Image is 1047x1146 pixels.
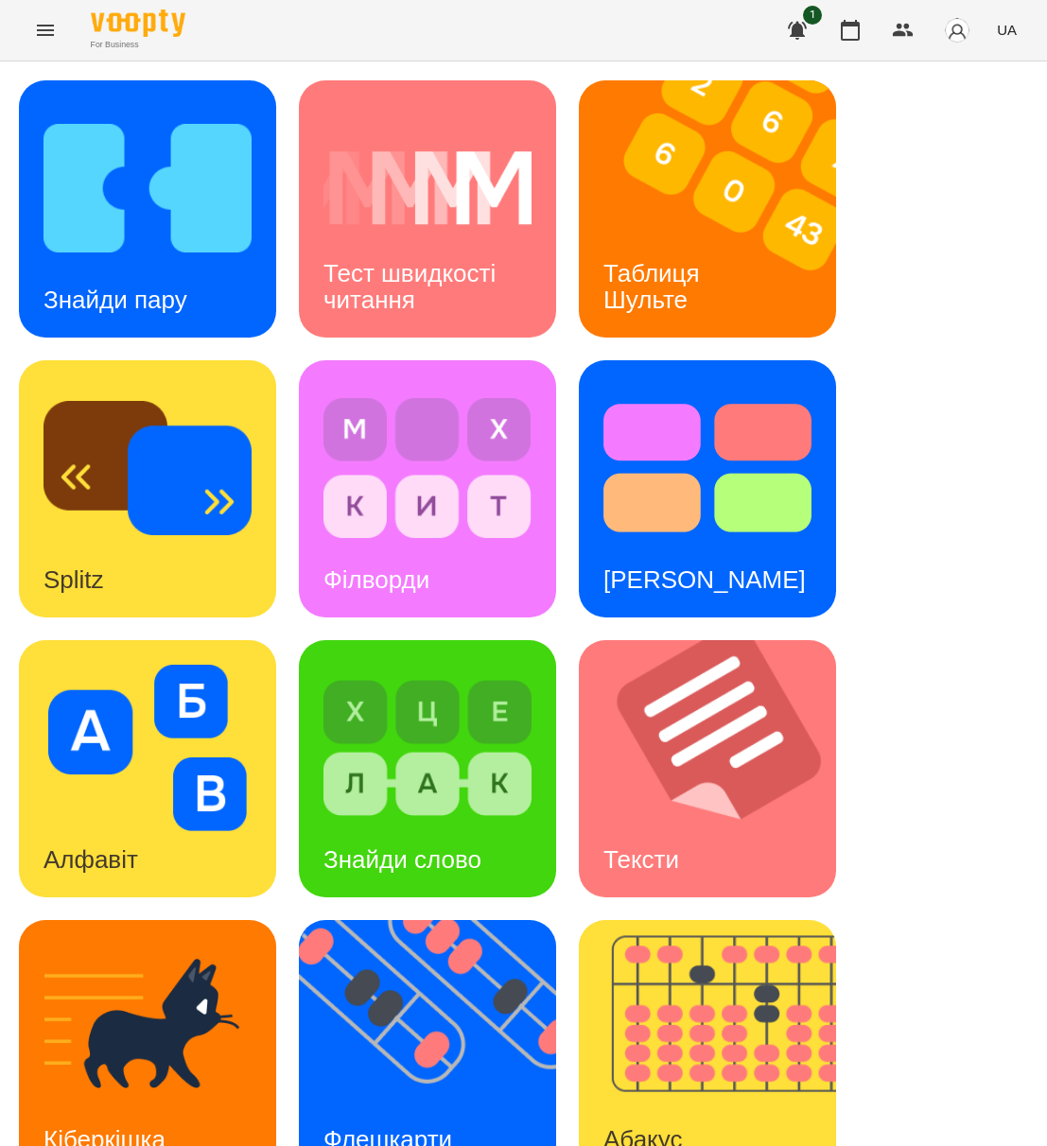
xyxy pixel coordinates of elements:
[579,640,860,897] img: Тексти
[579,80,836,338] a: Таблиця ШультеТаблиця Шульте
[44,945,252,1111] img: Кіберкішка
[19,80,276,338] a: Знайди паруЗнайди пару
[323,665,532,831] img: Знайди слово
[44,385,252,551] img: Splitz
[579,360,836,617] a: Тест Струпа[PERSON_NAME]
[299,360,556,617] a: ФілвордиФілворди
[603,565,806,594] h3: [PERSON_NAME]
[44,105,252,271] img: Знайди пару
[323,385,532,551] img: Філворди
[323,845,481,874] h3: Знайди слово
[91,39,185,51] span: For Business
[989,12,1024,47] button: UA
[44,665,252,831] img: Алфавіт
[323,105,532,271] img: Тест швидкості читання
[323,259,502,313] h3: Тест швидкості читання
[299,640,556,897] a: Знайди словоЗнайди слово
[23,8,68,53] button: Menu
[299,80,556,338] a: Тест швидкості читанняТест швидкості читання
[579,640,836,897] a: ТекстиТексти
[944,17,970,43] img: avatar_s.png
[44,845,138,874] h3: Алфавіт
[603,259,707,313] h3: Таблиця Шульте
[19,640,276,897] a: АлфавітАлфавіт
[323,565,429,594] h3: Філворди
[803,6,822,25] span: 1
[44,286,187,314] h3: Знайди пару
[91,9,185,37] img: Voopty Logo
[603,385,811,551] img: Тест Струпа
[603,845,679,874] h3: Тексти
[19,360,276,617] a: SplitzSplitz
[579,80,860,338] img: Таблиця Шульте
[44,565,104,594] h3: Splitz
[997,20,1017,40] span: UA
